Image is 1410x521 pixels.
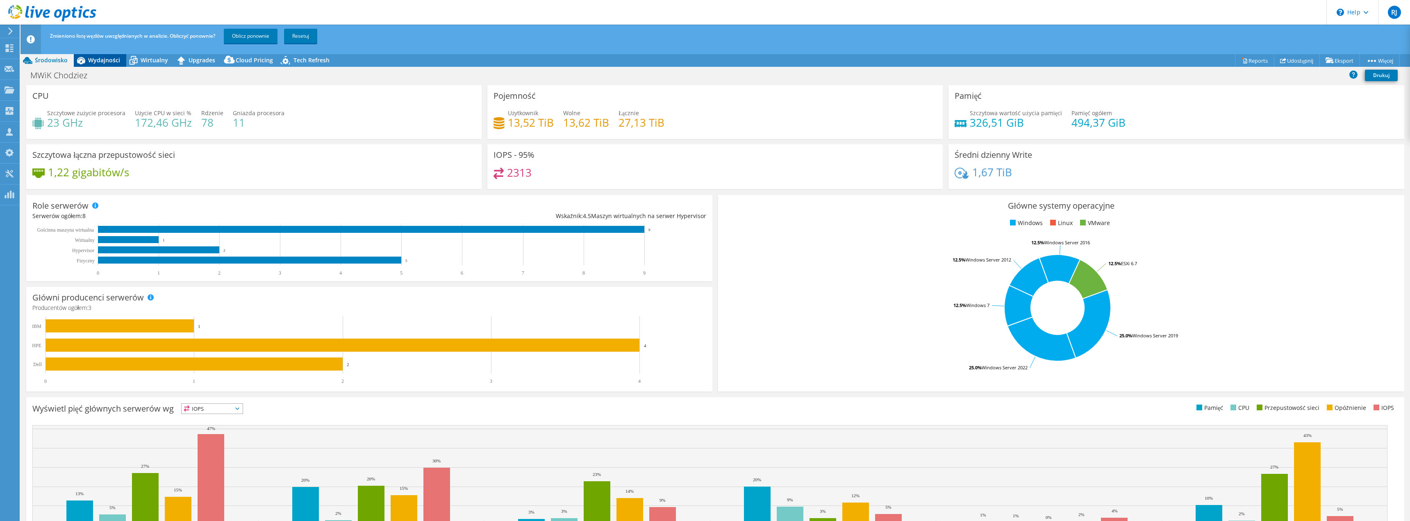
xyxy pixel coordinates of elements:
[135,109,191,117] span: Użycie CPU w sieci %
[522,270,524,276] text: 7
[1319,54,1360,67] a: Eksport
[953,302,966,308] tspan: 12.5%
[1337,9,1344,16] svg: \n
[563,118,609,127] h4: 13,62 TiB
[182,404,243,414] span: IOPS
[1121,260,1137,266] tspan: ESXi 6.7
[885,505,891,510] text: 5%
[563,109,580,117] span: Wolne
[97,270,99,276] text: 0
[643,270,646,276] text: 9
[969,364,982,371] tspan: 25.0%
[1048,218,1073,228] li: Linux
[88,304,91,312] span: 3
[432,458,441,463] text: 30%
[233,118,284,127] h4: 11
[1205,496,1213,501] text: 10%
[619,118,664,127] h4: 27,13 TiB
[1255,403,1319,412] li: Przepustowość sieci
[644,343,646,348] text: 4
[1194,403,1223,412] li: Pamięć
[32,91,49,100] h3: CPU
[508,109,538,117] span: Użytkownik
[135,118,192,127] h4: 172,46 GHz
[660,498,666,503] text: 9%
[561,509,567,514] text: 3%
[1303,433,1312,438] text: 43%
[82,212,86,220] span: 8
[970,109,1062,117] span: Szczytowa wartość użycia pamięci
[1031,239,1044,246] tspan: 12.5%
[582,270,585,276] text: 8
[224,29,277,43] a: Oblicz ponownie
[301,478,309,482] text: 20%
[236,56,273,64] span: Cloud Pricing
[163,238,165,242] text: 1
[1371,403,1394,412] li: IOPS
[75,237,95,243] text: Wirtualny
[1365,70,1398,81] a: Drukuj
[1078,512,1085,517] text: 2%
[207,426,215,431] text: 47%
[198,324,200,329] text: 1
[141,464,149,469] text: 27%
[648,228,650,232] text: 9
[201,118,223,127] h4: 78
[223,248,225,253] text: 2
[293,56,330,64] span: Tech Refresh
[1270,464,1278,469] text: 27%
[233,109,284,117] span: Gniazda procesora
[201,109,223,117] span: Rdzenie
[508,118,554,127] h4: 13,52 TiB
[141,56,168,64] span: Wirtualny
[50,32,215,39] span: Zmieniono listę węzłów uwzględnianych w analizie. Obliczyć ponownie?
[507,168,532,177] h4: 2313
[35,56,68,64] span: Środowisko
[955,91,982,100] h3: Pamięć
[724,201,1398,210] h3: Główne systemy operacyjne
[966,302,989,308] tspan: Windows 7
[405,259,407,263] text: 5
[193,378,195,384] text: 1
[284,29,317,43] a: Resetuj
[75,491,84,496] text: 13%
[955,150,1032,159] h3: Średni dzienny Write
[1235,54,1274,67] a: Reports
[1360,54,1400,67] a: Więcej
[32,343,41,348] text: HPE
[367,476,375,481] text: 20%
[1119,332,1132,339] tspan: 25.0%
[32,212,369,221] div: Serwerów ogółem:
[970,118,1062,127] h4: 326,51 GiB
[1274,54,1320,67] a: Udostępnij
[1008,218,1043,228] li: Windows
[619,109,639,117] span: Łącznie
[965,257,1011,263] tspan: Windows Server 2012
[583,212,591,220] span: 4.5
[1337,507,1343,512] text: 5%
[32,150,175,159] h3: Szczytowa łączna przepustowość sieci
[339,270,342,276] text: 4
[347,362,349,367] text: 2
[32,303,706,312] h4: Producentów ogółem:
[1046,515,1052,520] text: 0%
[32,323,41,329] text: IBM
[109,505,116,510] text: 5%
[1078,218,1110,228] li: VMware
[1108,260,1121,266] tspan: 12.5%
[400,486,408,491] text: 15%
[88,56,120,64] span: Wydajności
[218,270,221,276] text: 2
[493,91,536,100] h3: Pojemność
[77,258,95,264] text: Fizyczny
[1388,6,1401,19] span: RJ
[1325,403,1366,412] li: Opóźnienie
[461,270,463,276] text: 6
[638,378,641,384] text: 4
[787,497,793,502] text: 9%
[400,270,403,276] text: 5
[493,150,534,159] h3: IOPS - 95%
[972,168,1012,177] h4: 1,67 TiB
[490,378,492,384] text: 3
[48,168,129,177] h4: 1,22 gigabitów/s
